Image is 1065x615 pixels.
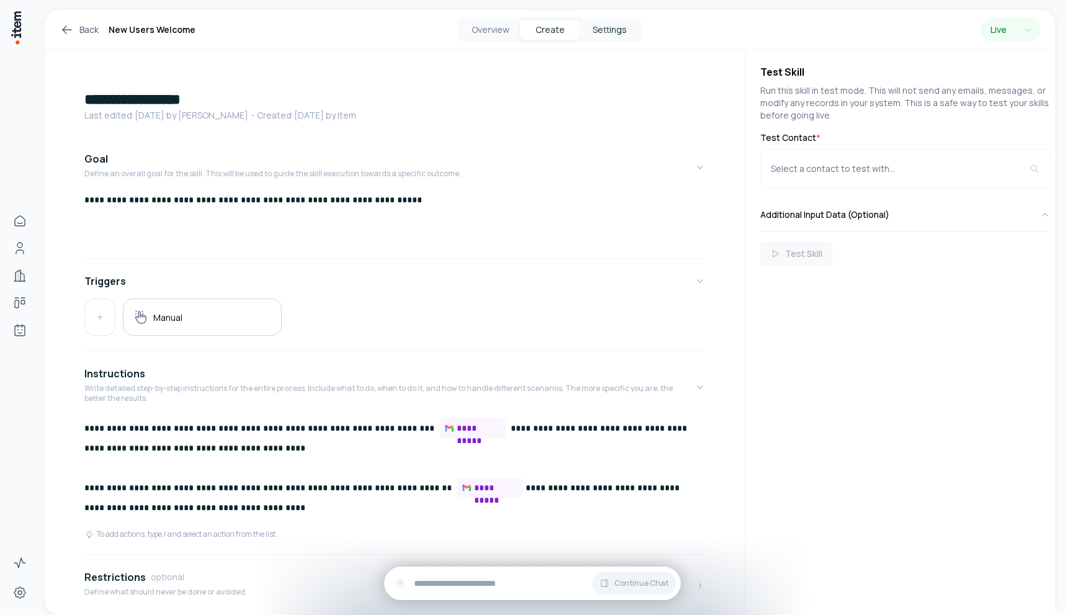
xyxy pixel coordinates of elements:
p: Last edited: [DATE] by [PERSON_NAME] ・Created: [DATE] by Item [84,109,705,122]
div: To add actions, type / and select an action from the list. [84,529,277,539]
button: Continue Chat [592,572,676,595]
h4: Instructions [84,366,145,381]
a: Activity [7,550,32,575]
span: Continue Chat [614,578,668,588]
h4: Triggers [84,274,126,289]
button: Triggers [84,264,705,299]
a: Back [60,22,99,37]
button: Additional Input Data (Optional) [760,199,1050,231]
h1: New Users Welcome [109,22,195,37]
p: Write detailed step-by-step instructions for the entire process. Include what to do, when to do i... [84,384,695,403]
div: Select a contact to test with... [771,163,1030,175]
a: Agents [7,318,32,343]
p: Run this skill in test mode. This will not send any emails, messages, or modify any records in yo... [760,84,1050,122]
h4: Restrictions [84,570,146,585]
div: InstructionsWrite detailed step-by-step instructions for the entire process. Include what to do, ... [84,418,705,549]
div: Continue Chat [384,567,681,600]
button: InstructionsWrite detailed step-by-step instructions for the entire process. Include what to do, ... [84,356,705,418]
a: Deals [7,290,32,315]
div: GoalDefine an overall goal for the skill. This will be used to guide the skill execution towards ... [84,194,705,253]
p: Define an overall goal for the skill. This will be used to guide the skill execution towards a sp... [84,169,461,179]
button: Overview [461,20,520,40]
img: Item Brain Logo [10,10,22,45]
h4: Goal [84,151,108,166]
button: GoalDefine an overall goal for the skill. This will be used to guide the skill execution towards ... [84,141,705,194]
a: Companies [7,263,32,288]
div: Triggers [84,299,705,346]
button: RestrictionsoptionalDefine what should never be done or avoided. [84,560,705,612]
h5: Manual [153,312,182,323]
button: Settings [580,20,639,40]
a: Home [7,209,32,233]
span: optional [151,571,184,583]
a: People [7,236,32,261]
p: Define what should never be done or avoided. [84,587,247,597]
button: Create [520,20,580,40]
a: Settings [7,580,32,605]
h4: Test Skill [760,65,1050,79]
label: Test Contact [760,132,1050,144]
